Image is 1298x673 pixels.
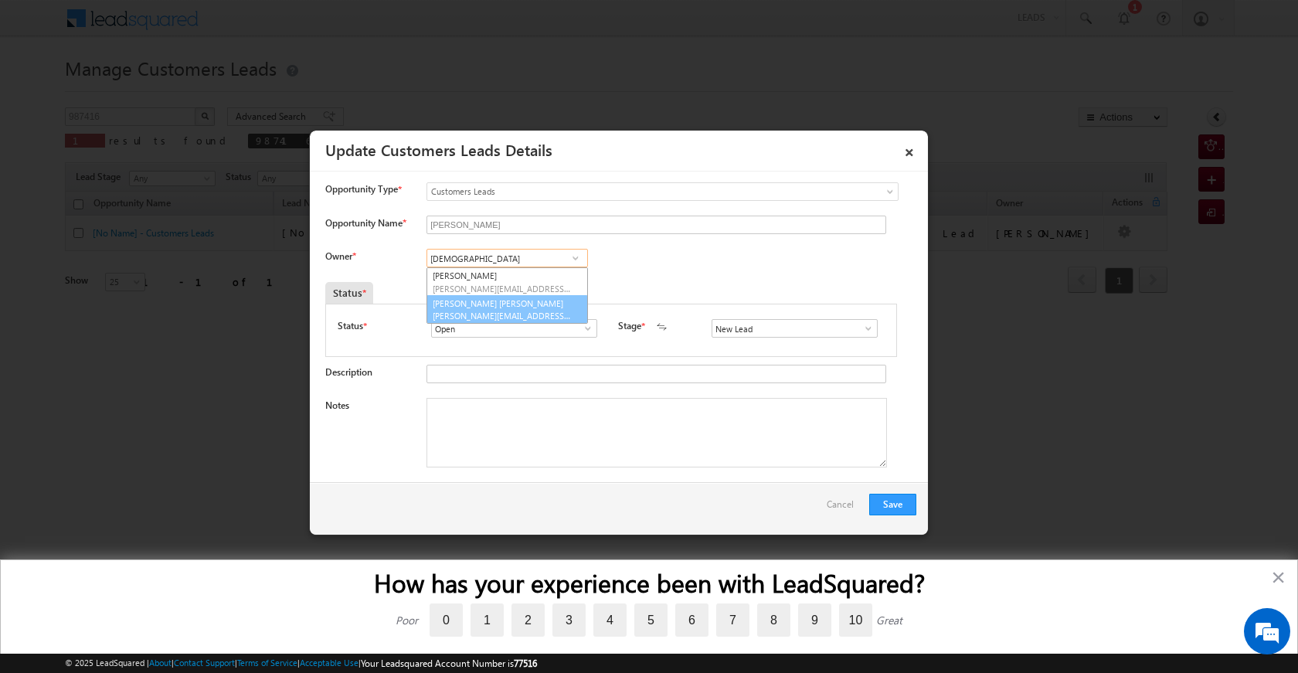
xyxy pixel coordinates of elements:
label: 8 [757,603,790,637]
label: 0 [430,603,463,637]
label: Description [325,366,372,378]
img: d_60004797649_company_0_60004797649 [26,81,65,101]
a: Show All Items [566,250,585,266]
a: Cancel [827,494,861,523]
span: © 2025 LeadSquared | | | | | [65,656,537,671]
a: Terms of Service [237,658,297,668]
label: 6 [675,603,708,637]
label: Stage [618,319,641,333]
label: Owner [325,250,355,262]
button: Close [1271,565,1286,590]
h2: How has your experience been with LeadSquared? [32,568,1266,597]
span: Customers Leads [427,185,835,199]
a: About [149,658,172,668]
textarea: Type your message and hit 'Enter' [20,143,282,463]
label: 3 [552,603,586,637]
label: 7 [716,603,749,637]
div: Great [876,613,902,627]
div: Chat with us now [80,81,260,101]
a: × [896,136,923,163]
input: Type to Search [431,319,597,338]
label: 5 [634,603,668,637]
label: 1 [471,603,504,637]
a: Show All Items [855,321,874,336]
div: Minimize live chat window [253,8,291,45]
div: Status [325,282,373,304]
a: [PERSON_NAME] [427,268,587,296]
label: Status [338,319,363,333]
a: Contact Support [174,658,235,668]
label: 10 [839,603,872,637]
span: 77516 [514,658,537,669]
label: 9 [798,603,831,637]
span: [PERSON_NAME][EMAIL_ADDRESS][PERSON_NAME][DOMAIN_NAME] [433,310,572,321]
span: [PERSON_NAME][EMAIL_ADDRESS][DOMAIN_NAME] [433,283,572,294]
span: Your Leadsquared Account Number is [361,658,537,669]
span: Opportunity Type [325,182,398,196]
label: 2 [511,603,545,637]
input: Type to Search [712,319,878,338]
a: Update Customers Leads Details [325,138,552,160]
label: 4 [593,603,627,637]
a: Show All Items [574,321,593,336]
button: Save [869,494,916,515]
em: Start Chat [210,476,280,497]
a: Acceptable Use [300,658,358,668]
label: Notes [325,399,349,411]
a: [PERSON_NAME] [PERSON_NAME] [426,295,588,325]
input: Type to Search [426,249,588,267]
label: Opportunity Name [325,217,406,229]
div: Poor [396,613,418,627]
